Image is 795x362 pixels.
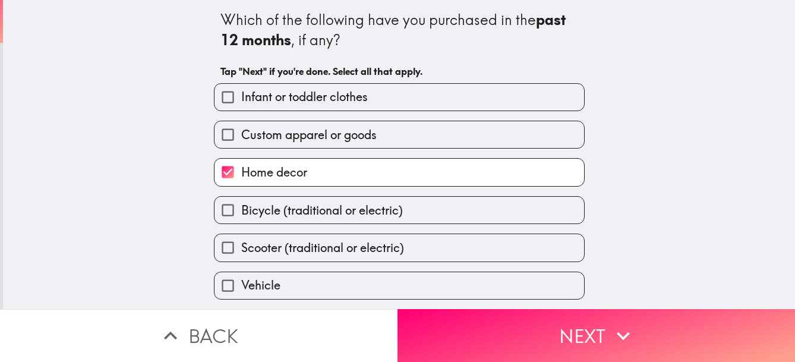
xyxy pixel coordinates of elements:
[241,202,403,219] span: Bicycle (traditional or electric)
[214,272,584,299] button: Vehicle
[220,65,578,78] h6: Tap "Next" if you're done. Select all that apply.
[214,197,584,224] button: Bicycle (traditional or electric)
[241,164,307,181] span: Home decor
[214,159,584,185] button: Home decor
[214,234,584,261] button: Scooter (traditional or electric)
[214,84,584,111] button: Infant or toddler clothes
[220,10,578,50] div: Which of the following have you purchased in the , if any?
[398,309,795,362] button: Next
[241,240,404,256] span: Scooter (traditional or electric)
[214,121,584,148] button: Custom apparel or goods
[241,277,280,294] span: Vehicle
[220,11,569,49] b: past 12 months
[241,127,377,143] span: Custom apparel or goods
[241,89,368,105] span: Infant or toddler clothes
